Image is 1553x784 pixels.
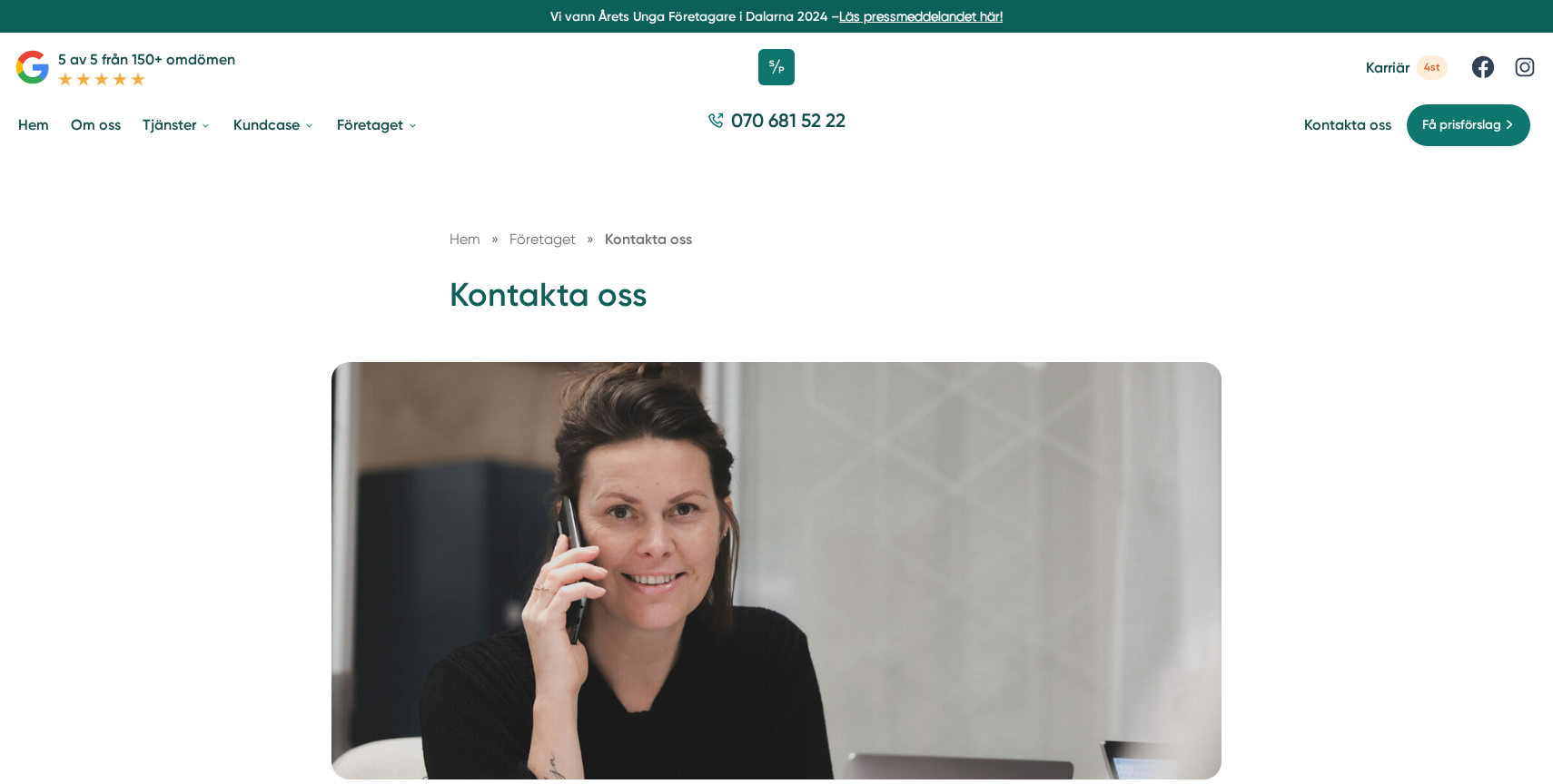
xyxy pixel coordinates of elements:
a: Tjänster [139,102,215,148]
a: Företaget [509,230,579,248]
h1: Kontakta oss [450,273,1103,332]
a: Kontakta oss [605,230,692,248]
a: Kundcase [230,102,319,148]
p: Vi vann Årets Unga Företagare i Dalarna 2024 – [7,7,1546,25]
a: Kontakta oss [1304,116,1391,133]
a: Hem [15,102,53,148]
a: Karriär 4st [1366,55,1448,80]
a: Företaget [333,102,422,148]
a: Få prisförslag [1406,103,1531,147]
img: Kontakta oss [331,362,1222,779]
span: 4st [1417,55,1448,80]
a: Om oss [67,102,124,148]
span: » [491,228,499,250]
p: 5 av 5 från 150+ omdömen [58,48,235,71]
nav: Breadcrumb [450,228,1103,250]
span: Få prisförslag [1422,115,1501,135]
span: 070 681 52 22 [731,107,846,133]
span: » [587,228,594,250]
a: 070 681 52 22 [700,107,853,142]
a: Hem [450,230,480,248]
span: Karriär [1366,59,1410,76]
span: Företaget [509,230,576,248]
a: Läs pressmeddelandet här! [839,9,1003,24]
